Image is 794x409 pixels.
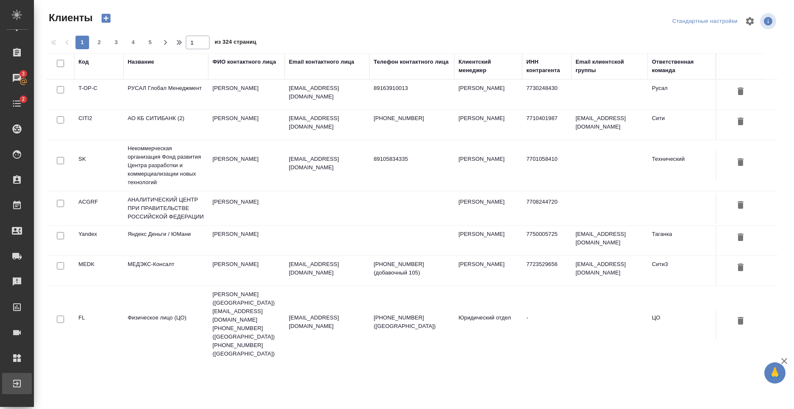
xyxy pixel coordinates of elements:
[670,15,740,28] div: split button
[764,362,786,384] button: 🙏
[74,110,123,140] td: CITI2
[576,58,643,75] div: Email клиентской группы
[126,36,140,49] button: 4
[454,151,522,180] td: [PERSON_NAME]
[123,110,208,140] td: АО КБ СИТИБАНК (2)
[143,36,157,49] button: 5
[454,110,522,140] td: [PERSON_NAME]
[212,58,276,66] div: ФИО контактного лица
[289,58,354,66] div: Email контактного лица
[289,155,365,172] p: [EMAIL_ADDRESS][DOMAIN_NAME]
[74,151,123,180] td: SK
[208,286,285,362] td: [PERSON_NAME] ([GEOGRAPHIC_DATA]) [EMAIL_ADDRESS][DOMAIN_NAME] [PHONE_NUMBER] ([GEOGRAPHIC_DATA])...
[733,155,748,171] button: Удалить
[648,226,716,255] td: Таганка
[123,191,208,225] td: АНАЛИТИЧЕСКИЙ ЦЕНТР ПРИ ПРАВИТЕЛЬСТВЕ РОССИЙСКОЙ ФЕДЕРАЦИИ
[374,314,450,331] p: [PHONE_NUMBER] ([GEOGRAPHIC_DATA])
[208,151,285,180] td: [PERSON_NAME]
[208,110,285,140] td: [PERSON_NAME]
[289,260,365,277] p: [EMAIL_ADDRESS][DOMAIN_NAME]
[733,114,748,130] button: Удалить
[454,80,522,109] td: [PERSON_NAME]
[652,58,711,75] div: Ответственная команда
[2,93,32,114] a: 2
[123,140,208,191] td: Некоммерческая организация Фонд развития Центра разработки и коммерциализации новых технологий
[760,13,778,29] span: Посмотреть информацию
[123,256,208,286] td: МЕДЭКС-Консалт
[526,58,567,75] div: ИНН контрагента
[17,70,30,78] span: 3
[374,58,449,66] div: Телефон контактного лица
[454,226,522,255] td: [PERSON_NAME]
[768,364,782,382] span: 🙏
[733,198,748,213] button: Удалить
[733,84,748,100] button: Удалить
[733,314,748,329] button: Удалить
[208,193,285,223] td: [PERSON_NAME]
[733,230,748,246] button: Удалить
[78,58,89,66] div: Код
[648,256,716,286] td: Сити3
[374,84,450,92] p: 89163910013
[733,260,748,276] button: Удалить
[522,110,571,140] td: 7710401987
[571,256,648,286] td: [EMAIL_ADDRESS][DOMAIN_NAME]
[109,38,123,47] span: 3
[74,309,123,339] td: FL
[123,226,208,255] td: Яндекс Деньги / ЮМани
[96,11,116,25] button: Создать
[740,11,760,31] span: Настроить таблицу
[208,80,285,109] td: [PERSON_NAME]
[374,260,450,277] p: [PHONE_NUMBER] (добавочный 105)
[17,95,30,104] span: 2
[128,58,154,66] div: Название
[522,309,571,339] td: -
[74,226,123,255] td: Yandex
[522,226,571,255] td: 7750005725
[126,38,140,47] span: 4
[109,36,123,49] button: 3
[454,193,522,223] td: [PERSON_NAME]
[2,67,32,89] a: 3
[289,84,365,101] p: [EMAIL_ADDRESS][DOMAIN_NAME]
[522,256,571,286] td: 7723529656
[522,80,571,109] td: 7730248430
[374,114,450,123] p: [PHONE_NUMBER]
[289,314,365,331] p: [EMAIL_ADDRESS][DOMAIN_NAME]
[522,193,571,223] td: 7708244720
[571,110,648,140] td: [EMAIL_ADDRESS][DOMAIN_NAME]
[74,80,123,109] td: T-OP-C
[454,256,522,286] td: [PERSON_NAME]
[522,151,571,180] td: 7701058410
[208,256,285,286] td: [PERSON_NAME]
[215,37,256,49] span: из 324 страниц
[92,36,106,49] button: 2
[74,256,123,286] td: MEDK
[571,226,648,255] td: [EMAIL_ADDRESS][DOMAIN_NAME]
[374,155,450,163] p: 89105834335
[208,226,285,255] td: [PERSON_NAME]
[123,80,208,109] td: РУСАЛ Глобал Менеджмент
[92,38,106,47] span: 2
[648,80,716,109] td: Русал
[648,309,716,339] td: ЦО
[123,309,208,339] td: Физическое лицо (ЦО)
[143,38,157,47] span: 5
[289,114,365,131] p: [EMAIL_ADDRESS][DOMAIN_NAME]
[648,110,716,140] td: Сити
[648,151,716,180] td: Технический
[454,309,522,339] td: Юридический отдел
[74,193,123,223] td: ACGRF
[47,11,92,25] span: Клиенты
[459,58,518,75] div: Клиентский менеджер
